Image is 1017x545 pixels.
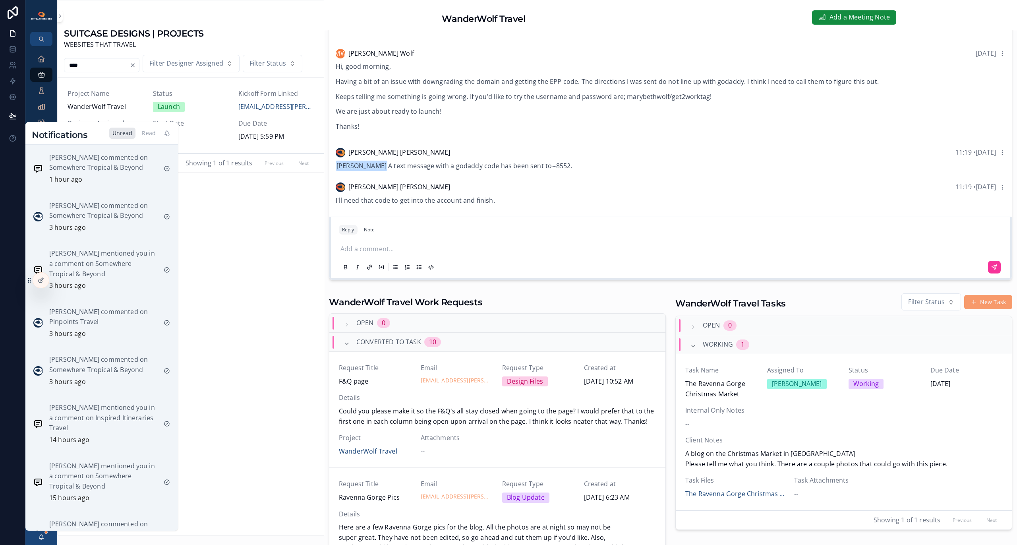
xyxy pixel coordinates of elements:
[49,175,83,185] p: 1 hour ago
[243,55,302,72] button: Select Button
[930,365,1003,376] span: Due Date
[339,479,411,489] span: Request Title
[356,337,421,347] span: Converted to Task
[336,196,495,205] span: I'll need that code to get into the account and finish.
[49,403,157,433] p: [PERSON_NAME] mentioned you in a comment on Inspired Itineraries Travel
[49,329,86,339] p: 3 hours ago
[339,225,358,235] button: Reply
[502,479,574,489] span: Request Type
[339,446,397,457] a: WanderWolf Travel
[339,433,411,443] span: Project
[30,12,52,20] img: App logo
[58,78,324,153] a: Project NameWanderWolf TravelStatusLaunchKickoff Form Linked[EMAIL_ADDRESS][PERSON_NAME][DOMAIN_N...
[64,27,204,40] h1: SUITCASE DESIGNS | PROJECTS
[139,128,159,139] div: Read
[442,13,525,25] h1: WanderWolf Travel
[149,58,223,69] span: Filter Designer Assigned
[703,339,733,350] span: Working
[329,296,482,308] h1: WanderWolf Travel Work Requests
[49,461,157,492] p: [PERSON_NAME] mentioned you in a comment on Somewhere Tropical & Beyond
[685,449,1002,469] span: A blog on the Christmas Market in [GEOGRAPHIC_DATA] Please tell me what you think. There are a co...
[33,265,43,275] img: Notification icon
[421,493,493,500] a: [EMAIL_ADDRESS][PERSON_NAME][DOMAIN_NAME]
[794,489,798,499] span: --
[336,107,1005,117] p: We are just about ready to launch!
[49,281,86,291] p: 3 hours ago
[339,406,656,427] span: Could you please make it so the F&Q's all stay closed when going to the page? I would prefer that...
[955,182,996,191] span: 11:19 • [DATE]
[552,161,554,170] em: -
[348,48,414,59] span: [PERSON_NAME] Wolf
[382,318,385,328] div: 0
[25,46,57,204] div: scrollable content
[33,530,43,540] img: Notification icon
[238,102,314,112] a: [EMAIL_ADDRESS][PERSON_NAME][DOMAIN_NAME]
[908,297,945,307] span: Filter Status
[49,248,157,279] p: [PERSON_NAME] mentioned you in a comment on Somewhere Tropical & Beyond
[64,40,204,50] span: WEBSITES THAT TRAVEL
[329,352,665,468] a: Request TitleF&Q pageEmail[EMAIL_ADDRESS][PERSON_NAME][DOMAIN_NAME]Request TypeDesign FilesCreate...
[130,62,139,68] button: Clear
[33,164,43,173] img: Notification icon
[361,225,378,235] button: Note
[49,355,157,375] p: [PERSON_NAME] commented on Somewhere Tropical & Beyond
[49,307,157,327] p: [PERSON_NAME] commented on Pinpoints Travel
[356,318,374,328] span: Open
[33,318,43,328] img: Notification icon
[853,379,879,389] div: Working
[339,393,656,403] span: Details
[741,339,744,350] div: 1
[238,118,314,129] span: Due Date
[829,12,890,23] span: Add a Meeting Note
[364,227,375,233] div: Note
[584,479,656,489] span: Created at
[421,433,493,443] span: Attachments
[153,89,229,99] span: Status
[767,365,839,376] span: Assigned To
[955,148,996,157] span: 11:19 • [DATE]
[249,58,286,69] span: Filter Status
[930,379,1003,389] span: [DATE]
[348,147,450,158] span: [PERSON_NAME] [PERSON_NAME]
[143,55,240,72] button: Select Button
[33,212,43,221] img: Notification icon
[336,161,572,170] span: A text message with a godaddy code has been sent to -8552.
[33,419,43,429] img: Notification icon
[685,435,1002,446] span: Client Notes
[507,493,545,503] div: Blog Update
[507,376,543,387] div: Design Files
[336,122,1005,132] p: Thanks!
[964,295,1012,309] button: New Task
[685,405,1002,416] span: Internal Only Notes
[33,477,43,487] img: Notification icon
[772,379,822,389] div: [PERSON_NAME]
[685,475,785,486] span: Task Files
[685,365,758,376] span: Task Name
[584,493,656,503] span: [DATE] 6:23 AM
[49,201,157,221] p: [PERSON_NAME] commented on Somewhere Tropical & Beyond
[339,493,411,503] span: Ravenna Gorge Pics
[421,363,493,373] span: Email
[49,519,157,539] p: [PERSON_NAME] commented on Pinpoints Travel
[158,102,180,112] div: Launch
[703,320,720,331] span: Open
[32,128,87,141] h1: Notifications
[502,363,574,373] span: Request Type
[49,493,89,503] p: 15 hours ago
[238,89,314,99] span: Kickoff Form Linked
[728,320,732,331] div: 0
[874,515,941,526] span: Showing 1 of 1 results
[339,363,411,373] span: Request Title
[238,132,314,142] span: [DATE] 5:59 PM
[336,92,1005,102] p: Keeps telling me something is going wrong. If you'd like to try the username and password are; ma...
[685,379,758,399] span: The Ravenna Gorge Christmas Market
[68,89,143,99] span: Project Name
[794,475,1002,486] span: Task Attachments
[49,223,86,233] p: 3 hours ago
[421,446,425,457] span: --
[339,376,411,387] span: F&Q page
[334,48,346,59] span: MW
